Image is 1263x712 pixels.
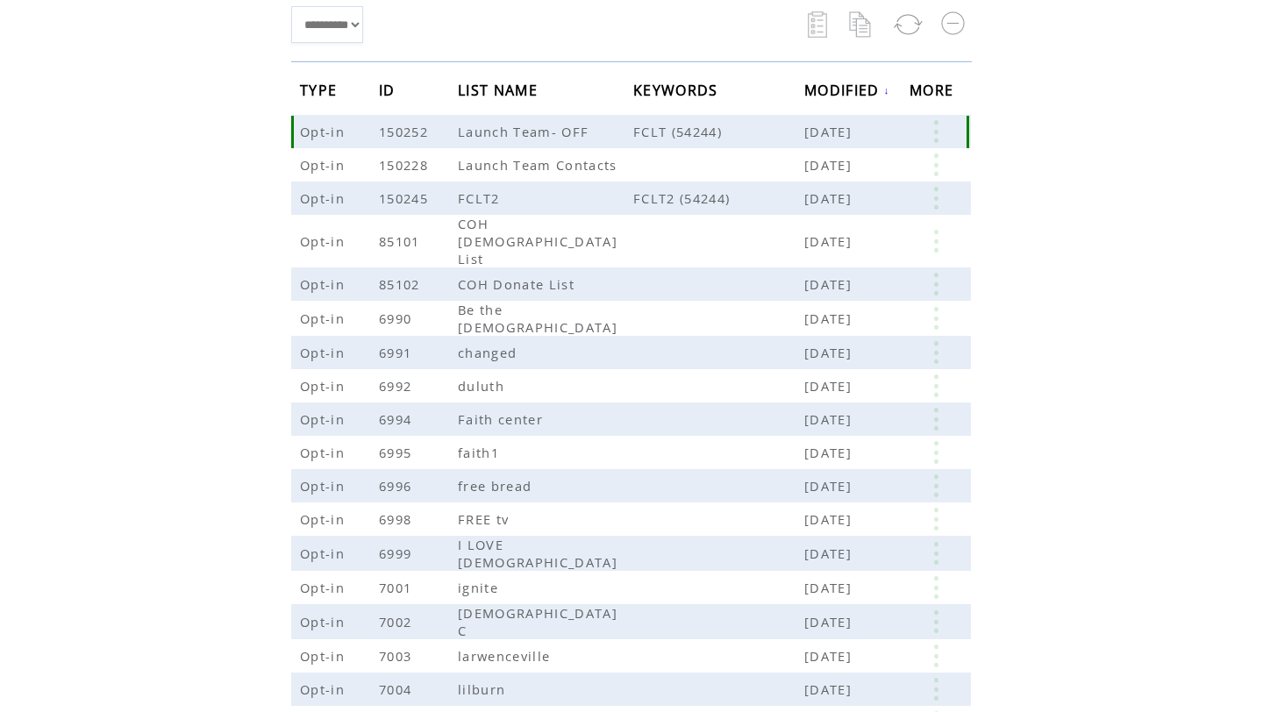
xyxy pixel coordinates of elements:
[633,84,723,95] a: KEYWORDS
[379,156,432,174] span: 150228
[300,156,349,174] span: Opt-in
[379,377,416,395] span: 6992
[458,189,504,207] span: FCLT2
[458,275,579,293] span: COH Donate List
[379,310,416,327] span: 6990
[804,579,856,596] span: [DATE]
[300,647,349,665] span: Opt-in
[804,310,856,327] span: [DATE]
[633,76,723,109] span: KEYWORDS
[300,680,349,698] span: Opt-in
[458,647,554,665] span: larwenceville
[300,613,349,630] span: Opt-in
[300,410,349,428] span: Opt-in
[300,579,349,596] span: Opt-in
[300,477,349,495] span: Opt-in
[458,377,509,395] span: duluth
[300,189,349,207] span: Opt-in
[458,604,617,639] span: [DEMOGRAPHIC_DATA] C
[458,344,521,361] span: changed
[804,377,856,395] span: [DATE]
[379,510,416,528] span: 6998
[379,647,416,665] span: 7003
[804,156,856,174] span: [DATE]
[458,84,542,95] a: LIST NAME
[300,310,349,327] span: Opt-in
[379,76,400,109] span: ID
[300,377,349,395] span: Opt-in
[379,579,416,596] span: 7001
[458,444,503,461] span: faith1
[300,275,349,293] span: Opt-in
[804,477,856,495] span: [DATE]
[804,76,884,109] span: MODIFIED
[379,189,432,207] span: 150245
[458,477,536,495] span: free bread
[458,301,622,336] span: Be the [DEMOGRAPHIC_DATA]
[633,189,804,207] span: FCLT2 (54244)
[379,275,425,293] span: 85102
[458,579,503,596] span: ignite
[379,680,416,698] span: 7004
[458,510,513,528] span: FREE tv
[379,344,416,361] span: 6991
[804,680,856,698] span: [DATE]
[300,84,341,95] a: TYPE
[804,444,856,461] span: [DATE]
[379,477,416,495] span: 6996
[458,156,622,174] span: Launch Team Contacts
[379,232,425,250] span: 85101
[458,76,542,109] span: LIST NAME
[458,123,593,140] span: Launch Team- OFF
[910,76,958,109] span: MORE
[804,410,856,428] span: [DATE]
[458,680,510,698] span: lilburn
[379,84,400,95] a: ID
[804,85,890,96] a: MODIFIED↓
[458,536,622,571] span: I LOVE [DEMOGRAPHIC_DATA]
[633,123,804,140] span: FCLT (54244)
[300,76,341,109] span: TYPE
[379,123,432,140] span: 150252
[804,510,856,528] span: [DATE]
[379,444,416,461] span: 6995
[300,123,349,140] span: Opt-in
[300,232,349,250] span: Opt-in
[379,545,416,562] span: 6999
[300,444,349,461] span: Opt-in
[804,344,856,361] span: [DATE]
[379,613,416,630] span: 7002
[804,189,856,207] span: [DATE]
[300,545,349,562] span: Opt-in
[300,344,349,361] span: Opt-in
[804,647,856,665] span: [DATE]
[458,410,547,428] span: Faith center
[804,123,856,140] span: [DATE]
[804,545,856,562] span: [DATE]
[458,215,617,267] span: COH [DEMOGRAPHIC_DATA] List
[804,275,856,293] span: [DATE]
[804,232,856,250] span: [DATE]
[300,510,349,528] span: Opt-in
[804,613,856,630] span: [DATE]
[379,410,416,428] span: 6994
